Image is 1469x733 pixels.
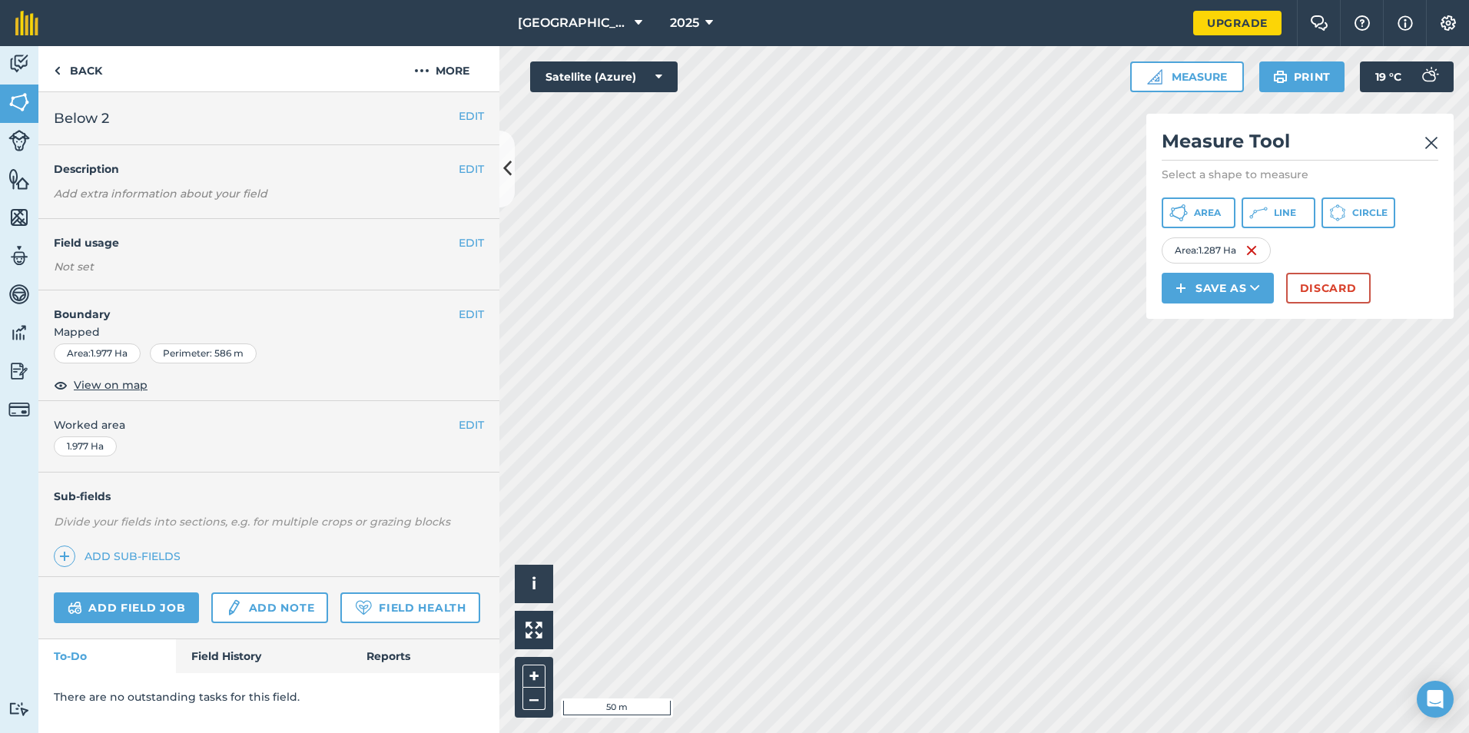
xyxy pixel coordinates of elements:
button: Line [1242,197,1315,228]
div: Area : 1.977 Ha [54,343,141,363]
p: There are no outstanding tasks for this field. [54,688,484,705]
a: Add field job [54,592,199,623]
span: Circle [1352,207,1388,219]
img: svg+xml;base64,PD94bWwgdmVyc2lvbj0iMS4wIiBlbmNvZGluZz0idXRmLTgiPz4KPCEtLSBHZW5lcmF0b3I6IEFkb2JlIE... [8,399,30,420]
img: svg+xml;base64,PHN2ZyB4bWxucz0iaHR0cDovL3d3dy53My5vcmcvMjAwMC9zdmciIHdpZHRoPSI1NiIgaGVpZ2h0PSI2MC... [8,206,30,229]
img: svg+xml;base64,PD94bWwgdmVyc2lvbj0iMS4wIiBlbmNvZGluZz0idXRmLTgiPz4KPCEtLSBHZW5lcmF0b3I6IEFkb2JlIE... [8,321,30,344]
img: svg+xml;base64,PHN2ZyB4bWxucz0iaHR0cDovL3d3dy53My5vcmcvMjAwMC9zdmciIHdpZHRoPSIxOSIgaGVpZ2h0PSIyNC... [1273,68,1288,86]
button: Measure [1130,61,1244,92]
img: Two speech bubbles overlapping with the left bubble in the forefront [1310,15,1328,31]
img: svg+xml;base64,PHN2ZyB4bWxucz0iaHR0cDovL3d3dy53My5vcmcvMjAwMC9zdmciIHdpZHRoPSIyMCIgaGVpZ2h0PSIyNC... [414,61,429,80]
img: svg+xml;base64,PD94bWwgdmVyc2lvbj0iMS4wIiBlbmNvZGluZz0idXRmLTgiPz4KPCEtLSBHZW5lcmF0b3I6IEFkb2JlIE... [8,244,30,267]
div: Not set [54,259,484,274]
div: 1.977 Ha [54,436,117,456]
img: svg+xml;base64,PD94bWwgdmVyc2lvbj0iMS4wIiBlbmNvZGluZz0idXRmLTgiPz4KPCEtLSBHZW5lcmF0b3I6IEFkb2JlIE... [8,360,30,383]
img: svg+xml;base64,PHN2ZyB4bWxucz0iaHR0cDovL3d3dy53My5vcmcvMjAwMC9zdmciIHdpZHRoPSIxOCIgaGVpZ2h0PSIyNC... [54,376,68,394]
button: i [515,565,553,603]
span: i [532,574,536,593]
img: svg+xml;base64,PHN2ZyB4bWxucz0iaHR0cDovL3d3dy53My5vcmcvMjAwMC9zdmciIHdpZHRoPSIxNyIgaGVpZ2h0PSIxNy... [1398,14,1413,32]
img: svg+xml;base64,PD94bWwgdmVyc2lvbj0iMS4wIiBlbmNvZGluZz0idXRmLTgiPz4KPCEtLSBHZW5lcmF0b3I6IEFkb2JlIE... [68,599,82,617]
h4: Field usage [54,234,459,251]
em: Divide your fields into sections, e.g. for multiple crops or grazing blocks [54,515,450,529]
span: View on map [74,376,148,393]
img: svg+xml;base64,PD94bWwgdmVyc2lvbj0iMS4wIiBlbmNvZGluZz0idXRmLTgiPz4KPCEtLSBHZW5lcmF0b3I6IEFkb2JlIE... [8,283,30,306]
img: A cog icon [1439,15,1457,31]
span: Line [1274,207,1296,219]
span: Below 2 [54,108,109,129]
a: To-Do [38,639,176,673]
a: Upgrade [1193,11,1282,35]
div: Area : 1.287 Ha [1162,237,1271,264]
span: [GEOGRAPHIC_DATA] [518,14,628,32]
a: Back [38,46,118,91]
em: Add extra information about your field [54,187,267,201]
img: svg+xml;base64,PHN2ZyB4bWxucz0iaHR0cDovL3d3dy53My5vcmcvMjAwMC9zdmciIHdpZHRoPSIyMiIgaGVpZ2h0PSIzMC... [1424,134,1438,152]
img: A question mark icon [1353,15,1371,31]
img: svg+xml;base64,PD94bWwgdmVyc2lvbj0iMS4wIiBlbmNvZGluZz0idXRmLTgiPz4KPCEtLSBHZW5lcmF0b3I6IEFkb2JlIE... [8,52,30,75]
h4: Boundary [38,290,459,323]
span: Worked area [54,416,484,433]
button: Discard [1286,273,1371,303]
img: svg+xml;base64,PHN2ZyB4bWxucz0iaHR0cDovL3d3dy53My5vcmcvMjAwMC9zdmciIHdpZHRoPSI1NiIgaGVpZ2h0PSI2MC... [8,167,30,191]
img: svg+xml;base64,PHN2ZyB4bWxucz0iaHR0cDovL3d3dy53My5vcmcvMjAwMC9zdmciIHdpZHRoPSIxNiIgaGVpZ2h0PSIyNC... [1245,241,1258,260]
button: 19 °C [1360,61,1454,92]
a: Field History [176,639,350,673]
span: Area [1194,207,1221,219]
a: Reports [351,639,499,673]
button: EDIT [459,161,484,177]
button: – [522,688,545,710]
button: EDIT [459,306,484,323]
button: Area [1162,197,1235,228]
h2: Measure Tool [1162,129,1438,161]
button: EDIT [459,108,484,124]
img: svg+xml;base64,PHN2ZyB4bWxucz0iaHR0cDovL3d3dy53My5vcmcvMjAwMC9zdmciIHdpZHRoPSI5IiBoZWlnaHQ9IjI0Ii... [54,61,61,80]
img: svg+xml;base64,PD94bWwgdmVyc2lvbj0iMS4wIiBlbmNvZGluZz0idXRmLTgiPz4KPCEtLSBHZW5lcmF0b3I6IEFkb2JlIE... [8,130,30,151]
button: View on map [54,376,148,394]
img: svg+xml;base64,PD94bWwgdmVyc2lvbj0iMS4wIiBlbmNvZGluZz0idXRmLTgiPz4KPCEtLSBHZW5lcmF0b3I6IEFkb2JlIE... [225,599,242,617]
img: svg+xml;base64,PD94bWwgdmVyc2lvbj0iMS4wIiBlbmNvZGluZz0idXRmLTgiPz4KPCEtLSBHZW5lcmF0b3I6IEFkb2JlIE... [8,701,30,716]
button: EDIT [459,234,484,251]
button: Print [1259,61,1345,92]
button: Satellite (Azure) [530,61,678,92]
img: svg+xml;base64,PHN2ZyB4bWxucz0iaHR0cDovL3d3dy53My5vcmcvMjAwMC9zdmciIHdpZHRoPSIxNCIgaGVpZ2h0PSIyNC... [59,547,70,566]
a: Add sub-fields [54,546,187,567]
img: fieldmargin Logo [15,11,38,35]
img: Ruler icon [1147,69,1162,85]
p: Select a shape to measure [1162,167,1438,182]
div: Open Intercom Messenger [1417,681,1454,718]
button: Save as [1162,273,1274,303]
h4: Sub-fields [38,488,499,505]
a: Add note [211,592,328,623]
span: 2025 [670,14,699,32]
span: Mapped [38,323,499,340]
img: svg+xml;base64,PD94bWwgdmVyc2lvbj0iMS4wIiBlbmNvZGluZz0idXRmLTgiPz4KPCEtLSBHZW5lcmF0b3I6IEFkb2JlIE... [1414,61,1444,92]
button: EDIT [459,416,484,433]
button: Circle [1321,197,1395,228]
button: More [384,46,499,91]
h4: Description [54,161,484,177]
button: + [522,665,545,688]
img: Four arrows, one pointing top left, one top right, one bottom right and the last bottom left [526,622,542,638]
span: 19 ° C [1375,61,1401,92]
img: svg+xml;base64,PHN2ZyB4bWxucz0iaHR0cDovL3d3dy53My5vcmcvMjAwMC9zdmciIHdpZHRoPSI1NiIgaGVpZ2h0PSI2MC... [8,91,30,114]
a: Field Health [340,592,479,623]
img: svg+xml;base64,PHN2ZyB4bWxucz0iaHR0cDovL3d3dy53My5vcmcvMjAwMC9zdmciIHdpZHRoPSIxNCIgaGVpZ2h0PSIyNC... [1176,279,1186,297]
div: Perimeter : 586 m [150,343,257,363]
